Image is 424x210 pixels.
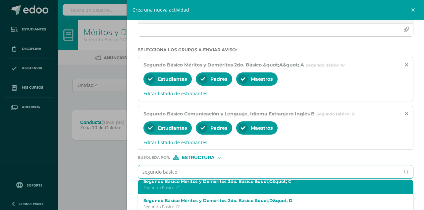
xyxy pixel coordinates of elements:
span: Segundo Básico Comunicación y Lenguaje, Idioma Extranjero Inglés B [143,111,315,117]
span: Estructura [182,156,215,159]
span: Padres [210,76,227,82]
input: Ej. Primero primaria [138,165,400,178]
span: Segundo Básico 'A' [306,63,345,67]
label: Segundo Básico Méritos y Deméritos 2do. Básico &quot;D&quot; D [143,198,396,203]
span: Búsqueda por : [138,156,170,159]
span: Editar listado de estudiantes [143,90,408,97]
span: Maestros [251,76,273,82]
p: Segundo Básico 'D' [143,204,396,210]
span: Segundo Básico 'B' [316,111,355,116]
span: Estudiantes [158,76,187,82]
span: Editar listado de estudiantes [143,139,408,146]
span: Maestros [251,125,273,131]
span: Padres [210,125,227,131]
div: [object Object] [173,155,223,160]
span: Estudiantes [158,125,187,131]
label: Selecciona los grupos a enviar aviso : [138,47,413,52]
p: Segundo Básico 'C' [143,185,396,190]
span: Segundo Básico Méritos y Deméritos 2do. Básico &quot;A&quot; A [143,62,304,68]
label: Segundo Básico Méritos y Deméritos 2do. Básico &quot;C&quot; C [143,179,396,184]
